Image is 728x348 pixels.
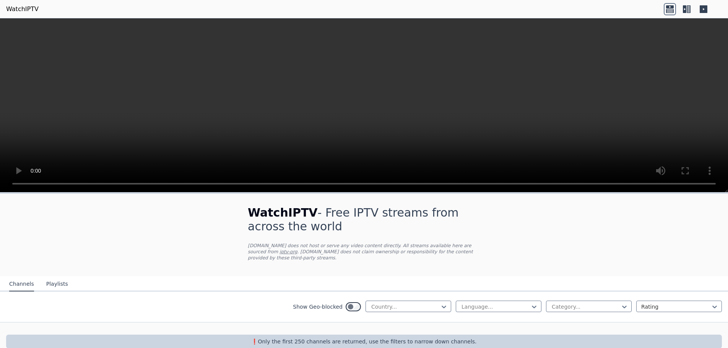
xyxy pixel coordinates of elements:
p: [DOMAIN_NAME] does not host or serve any video content directly. All streams available here are s... [248,243,480,261]
label: Show Geo-blocked [293,303,343,311]
p: ❗️Only the first 250 channels are returned, use the filters to narrow down channels. [9,338,719,345]
h1: - Free IPTV streams from across the world [248,206,480,233]
a: iptv-org [279,249,297,254]
button: Channels [9,277,34,291]
button: Playlists [46,277,68,291]
span: WatchIPTV [248,206,318,219]
a: WatchIPTV [6,5,39,14]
